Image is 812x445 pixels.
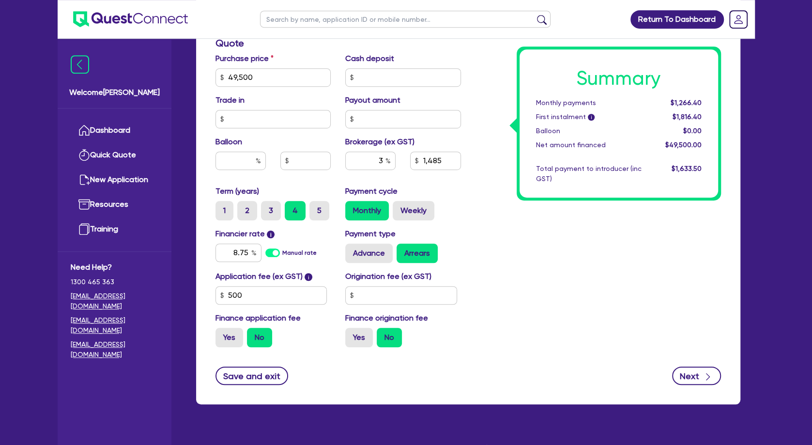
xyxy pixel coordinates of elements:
[670,99,701,107] span: $1,266.40
[215,367,289,385] button: Save and exit
[529,98,649,108] div: Monthly payments
[726,7,751,32] a: Dropdown toggle
[78,149,90,161] img: quick-quote
[345,244,393,263] label: Advance
[261,201,281,220] label: 3
[71,261,158,273] span: Need Help?
[529,112,649,122] div: First instalment
[215,37,461,49] h3: Quote
[345,136,414,148] label: Brokerage (ex GST)
[71,168,158,192] a: New Application
[71,143,158,168] a: Quick Quote
[215,136,242,148] label: Balloon
[345,228,396,240] label: Payment type
[345,328,373,347] label: Yes
[215,94,245,106] label: Trade in
[529,140,649,150] div: Net amount financed
[345,94,400,106] label: Payout amount
[71,291,158,311] a: [EMAIL_ADDRESS][DOMAIN_NAME]
[215,201,233,220] label: 1
[529,126,649,136] div: Balloon
[588,114,595,121] span: i
[215,185,259,197] label: Term (years)
[267,230,275,238] span: i
[683,127,701,135] span: $0.00
[78,223,90,235] img: training
[671,165,701,172] span: $1,633.50
[536,67,702,90] h1: Summary
[73,11,188,27] img: quest-connect-logo-blue
[237,201,257,220] label: 2
[215,228,275,240] label: Financier rate
[345,201,389,220] label: Monthly
[529,164,649,184] div: Total payment to introducer (inc GST)
[285,201,306,220] label: 4
[247,328,272,347] label: No
[215,271,303,282] label: Application fee (ex GST)
[393,201,434,220] label: Weekly
[345,312,428,324] label: Finance origination fee
[345,185,398,197] label: Payment cycle
[71,192,158,217] a: Resources
[282,248,317,257] label: Manual rate
[309,201,329,220] label: 5
[345,53,394,64] label: Cash deposit
[78,174,90,185] img: new-application
[78,199,90,210] img: resources
[215,312,301,324] label: Finance application fee
[672,367,721,385] button: Next
[345,271,431,282] label: Origination fee (ex GST)
[630,10,724,29] a: Return To Dashboard
[305,273,312,281] span: i
[215,53,274,64] label: Purchase price
[377,328,402,347] label: No
[71,118,158,143] a: Dashboard
[71,217,158,242] a: Training
[71,315,158,336] a: [EMAIL_ADDRESS][DOMAIN_NAME]
[69,87,160,98] span: Welcome [PERSON_NAME]
[71,277,158,287] span: 1300 465 363
[215,328,243,347] label: Yes
[71,339,158,360] a: [EMAIL_ADDRESS][DOMAIN_NAME]
[665,141,701,149] span: $49,500.00
[260,11,551,28] input: Search by name, application ID or mobile number...
[397,244,438,263] label: Arrears
[71,55,89,74] img: icon-menu-close
[672,113,701,121] span: $1,816.40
